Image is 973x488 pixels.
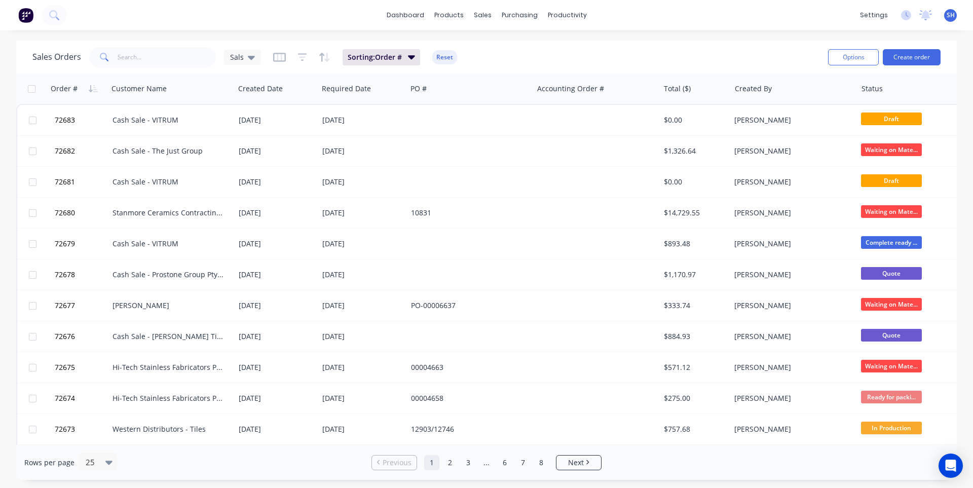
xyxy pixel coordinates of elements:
[861,143,922,156] span: Waiting on Mate...
[239,362,314,372] div: [DATE]
[55,177,75,187] span: 72681
[556,458,601,468] a: Next page
[322,146,403,156] div: [DATE]
[734,424,847,434] div: [PERSON_NAME]
[52,383,113,414] button: 72674
[861,267,922,280] span: Quote
[664,331,723,342] div: $884.93
[55,115,75,125] span: 72683
[322,177,403,187] div: [DATE]
[664,301,723,311] div: $333.74
[664,84,691,94] div: Total ($)
[113,301,225,311] div: [PERSON_NAME]
[947,11,955,20] span: SH
[861,236,922,249] span: Complete ready ...
[239,239,314,249] div: [DATE]
[424,455,439,470] a: Page 1 is your current page
[734,331,847,342] div: [PERSON_NAME]
[322,84,371,94] div: Required Date
[664,146,723,156] div: $1,326.64
[411,362,523,372] div: 00004663
[734,270,847,280] div: [PERSON_NAME]
[372,458,417,468] a: Previous page
[861,360,922,372] span: Waiting on Mate...
[239,331,314,342] div: [DATE]
[734,146,847,156] div: [PERSON_NAME]
[239,393,314,403] div: [DATE]
[411,301,523,311] div: PO-00006637
[367,455,606,470] ul: Pagination
[664,393,723,403] div: $275.00
[239,146,314,156] div: [DATE]
[111,84,167,94] div: Customer Name
[734,362,847,372] div: [PERSON_NAME]
[52,167,113,197] button: 72681
[52,105,113,135] button: 72683
[664,115,723,125] div: $0.00
[238,84,283,94] div: Created Date
[515,455,531,470] a: Page 7
[113,331,225,342] div: Cash Sale - [PERSON_NAME] Tiling
[230,52,244,62] span: Sals
[734,177,847,187] div: [PERSON_NAME]
[348,52,402,62] span: Sorting: Order #
[664,362,723,372] div: $571.12
[442,455,458,470] a: Page 2
[861,391,922,403] span: Ready for packi...
[52,290,113,321] button: 72677
[322,301,403,311] div: [DATE]
[52,259,113,290] button: 72678
[411,208,523,218] div: 10831
[664,208,723,218] div: $14,729.55
[113,208,225,218] div: Stanmore Ceramics Contracting Pty Ltd
[113,393,225,403] div: Hi-Tech Stainless Fabricators Pty Ltd
[239,270,314,280] div: [DATE]
[55,362,75,372] span: 72675
[432,50,457,64] button: Reset
[322,270,403,280] div: [DATE]
[429,8,469,23] div: products
[52,198,113,228] button: 72680
[113,239,225,249] div: Cash Sale - VITRUM
[55,208,75,218] span: 72680
[113,177,225,187] div: Cash Sale - VITRUM
[52,136,113,166] button: 72682
[55,239,75,249] span: 72679
[55,301,75,311] span: 72677
[411,424,523,434] div: 12903/12746
[239,424,314,434] div: [DATE]
[343,49,420,65] button: Sorting:Order #
[411,393,523,403] div: 00004658
[382,8,429,23] a: dashboard
[469,8,497,23] div: sales
[537,84,604,94] div: Accounting Order #
[461,455,476,470] a: Page 3
[410,84,427,94] div: PO #
[664,424,723,434] div: $757.68
[322,424,403,434] div: [DATE]
[664,177,723,187] div: $0.00
[543,8,592,23] div: productivity
[568,458,584,468] span: Next
[322,115,403,125] div: [DATE]
[52,229,113,259] button: 72679
[497,8,543,23] div: purchasing
[322,208,403,218] div: [DATE]
[861,298,922,311] span: Waiting on Mate...
[322,393,403,403] div: [DATE]
[664,239,723,249] div: $893.48
[664,270,723,280] div: $1,170.97
[24,458,74,468] span: Rows per page
[861,112,922,125] span: Draft
[862,84,883,94] div: Status
[55,424,75,434] span: 72673
[32,52,81,62] h1: Sales Orders
[113,115,225,125] div: Cash Sale - VITRUM
[734,393,847,403] div: [PERSON_NAME]
[322,331,403,342] div: [DATE]
[939,454,963,478] div: Open Intercom Messenger
[55,146,75,156] span: 72682
[239,115,314,125] div: [DATE]
[118,47,216,67] input: Search...
[734,208,847,218] div: [PERSON_NAME]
